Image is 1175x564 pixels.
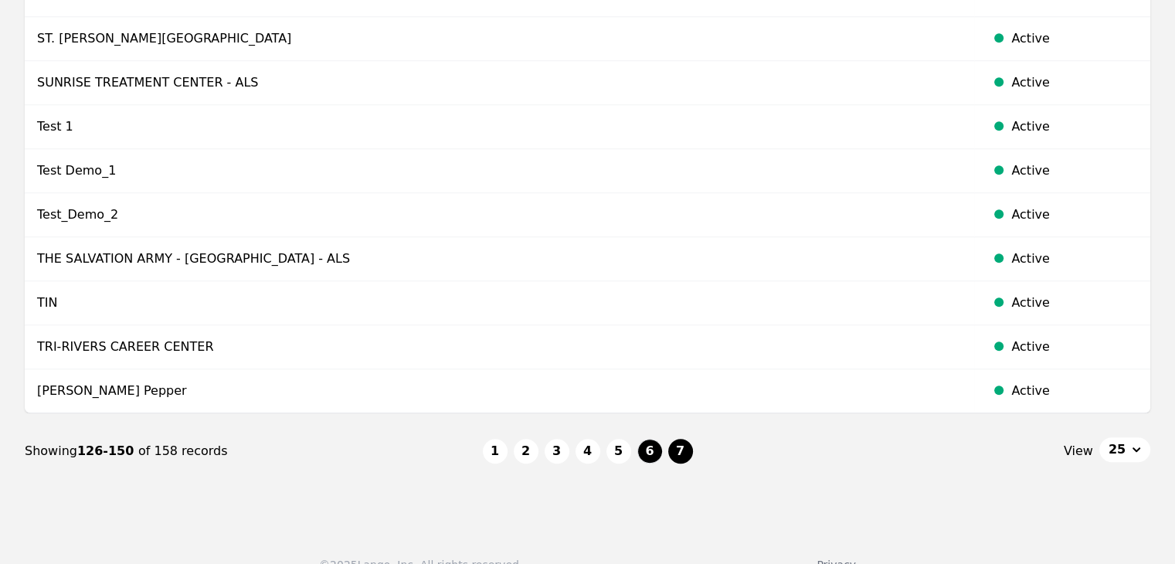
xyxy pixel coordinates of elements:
div: Active [1011,382,1138,400]
span: View [1064,442,1093,460]
button: 25 [1099,437,1150,462]
button: 1 [483,439,508,464]
td: THE SALVATION ARMY - [GEOGRAPHIC_DATA] - ALS [25,237,974,281]
button: 2 [514,439,538,464]
div: Active [1011,250,1138,268]
td: Test Demo_1 [25,149,974,193]
nav: Page navigation [25,413,1150,489]
span: 25 [1109,440,1126,459]
td: TIN [25,281,974,325]
td: Test 1 [25,105,974,149]
div: Active [1011,117,1138,136]
td: SUNRISE TREATMENT CENTER - ALS [25,61,974,105]
div: Active [1011,29,1138,48]
button: 3 [545,439,569,464]
div: Active [1011,294,1138,312]
td: TRI-RIVERS CAREER CENTER [25,325,974,369]
div: Showing of 158 records [25,442,483,460]
button: 4 [576,439,600,464]
div: Active [1011,161,1138,180]
span: 126-150 [77,443,138,458]
td: [PERSON_NAME] Pepper [25,369,974,413]
div: Active [1011,73,1138,92]
td: Test_Demo_2 [25,193,974,237]
td: ST. [PERSON_NAME][GEOGRAPHIC_DATA] [25,17,974,61]
button: 5 [606,439,631,464]
div: Active [1011,206,1138,224]
div: Active [1011,338,1138,356]
button: 7 [668,439,693,464]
